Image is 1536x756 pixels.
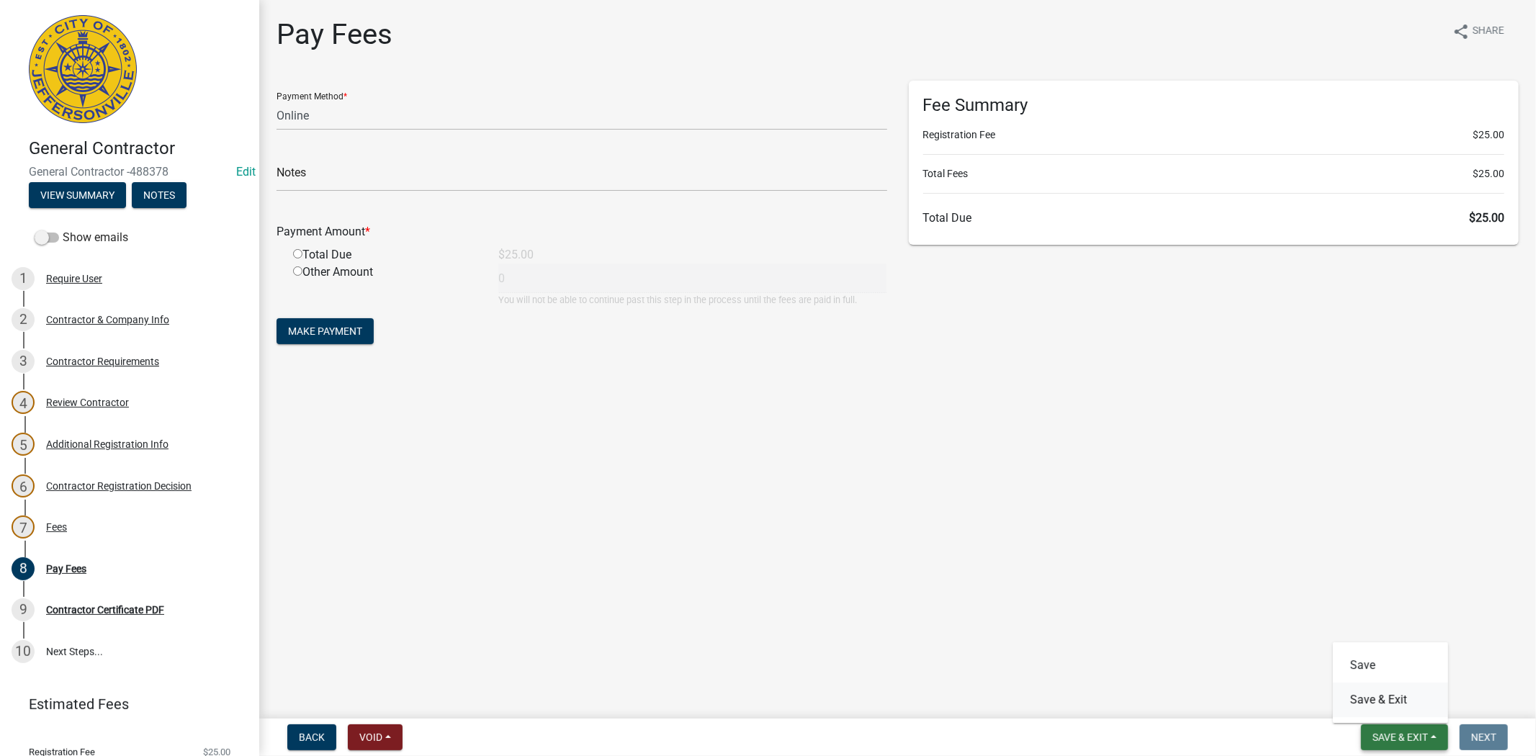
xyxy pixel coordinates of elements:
li: Registration Fee [923,127,1505,143]
span: Share [1473,23,1504,40]
wm-modal-confirm: Summary [29,190,126,202]
wm-modal-confirm: Notes [132,190,187,202]
button: Notes [132,182,187,208]
span: Save & Exit [1373,732,1428,743]
button: Next [1460,724,1508,750]
button: Back [287,724,336,750]
button: View Summary [29,182,126,208]
img: City of Jeffersonville, Indiana [29,15,137,123]
div: Total Due [282,246,488,264]
span: Void [359,732,382,743]
div: 9 [12,598,35,621]
h1: Pay Fees [277,17,392,52]
div: Additional Registration Info [46,439,169,449]
label: Show emails [35,229,128,246]
span: Back [299,732,325,743]
div: Contractor Registration Decision [46,481,192,491]
div: Contractor Requirements [46,356,159,366]
div: 6 [12,474,35,498]
span: Make Payment [288,325,362,337]
button: Make Payment [277,318,374,344]
button: Save & Exit [1333,683,1448,717]
div: Contractor & Company Info [46,315,169,325]
div: Require User [46,274,102,284]
div: Other Amount [282,264,488,307]
h4: General Contractor [29,138,248,159]
div: Review Contractor [46,397,129,408]
span: General Contractor -488378 [29,165,230,179]
button: shareShare [1441,17,1516,45]
div: 2 [12,308,35,331]
button: Void [348,724,403,750]
div: Save & Exit [1333,642,1448,723]
button: Save & Exit [1361,724,1448,750]
h6: Fee Summary [923,95,1505,116]
wm-modal-confirm: Edit Application Number [236,165,256,179]
div: Payment Amount [266,223,898,240]
div: Contractor Certificate PDF [46,605,164,615]
div: 3 [12,350,35,373]
div: 7 [12,516,35,539]
div: 5 [12,433,35,456]
span: $25.00 [1473,127,1504,143]
span: $25.00 [1469,211,1504,225]
i: share [1452,23,1470,40]
div: 8 [12,557,35,580]
button: Save [1333,648,1448,683]
div: Pay Fees [46,564,86,574]
li: Total Fees [923,166,1505,181]
div: 4 [12,391,35,414]
h6: Total Due [923,211,1505,225]
div: 1 [12,267,35,290]
a: Edit [236,165,256,179]
div: Fees [46,522,67,532]
span: $25.00 [1473,166,1504,181]
a: Estimated Fees [12,690,236,719]
span: Next [1471,732,1496,743]
div: 10 [12,640,35,663]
